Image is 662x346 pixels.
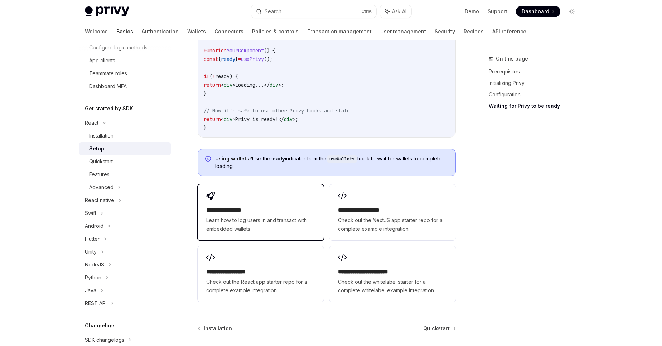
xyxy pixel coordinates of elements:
[89,131,113,140] div: Installation
[566,6,578,17] button: Toggle dark mode
[79,129,171,142] a: Installation
[224,82,232,88] span: div
[293,116,295,122] span: >
[241,56,264,62] span: usePrivy
[338,216,447,233] span: Check out the NextJS app starter repo for a complete example integration
[89,144,104,153] div: Setup
[204,73,209,80] span: if
[489,77,583,89] a: Initializing Privy
[251,5,376,18] button: Search...CtrlK
[235,82,264,88] span: Loading...
[435,23,455,40] a: Security
[232,82,235,88] span: >
[85,209,96,217] div: Swift
[522,8,549,15] span: Dashboard
[198,325,232,332] a: Installation
[423,325,455,332] a: Quickstart
[264,47,275,54] span: () {
[204,82,221,88] span: return
[464,23,484,40] a: Recipes
[85,273,101,282] div: Python
[307,23,372,40] a: Transaction management
[204,325,232,332] span: Installation
[85,299,107,308] div: REST API
[218,56,221,62] span: {
[221,82,224,88] span: <
[85,235,100,243] div: Flutter
[496,54,528,63] span: On this page
[295,116,298,122] span: ;
[89,82,127,91] div: Dashboard MFA
[204,56,218,62] span: const
[492,23,526,40] a: API reference
[198,184,324,240] a: **** **** **** *Learn how to log users in and transact with embedded wallets
[465,8,479,15] a: Demo
[227,47,264,54] span: YourComponent
[221,116,224,122] span: <
[215,73,229,80] span: ready
[229,73,238,80] span: ) {
[209,73,212,80] span: (
[89,170,110,179] div: Features
[329,184,455,240] a: **** **** **** ****Check out the NextJS app starter repo for a complete example integration
[89,183,113,192] div: Advanced
[85,321,116,330] h5: Changelogs
[79,80,171,93] a: Dashboard MFA
[338,278,447,295] span: Check out the whitelabel starter for a complete whitelabel example integration
[281,82,284,88] span: ;
[206,278,315,295] span: Check out the React app starter repo for a complete example integration
[327,155,357,163] code: useWallets
[380,23,426,40] a: User management
[361,9,372,14] span: Ctrl K
[235,56,238,62] span: }
[89,69,127,78] div: Teammate roles
[204,90,207,97] span: }
[380,5,411,18] button: Ask AI
[238,56,241,62] span: =
[264,82,270,88] span: </
[224,116,232,122] span: div
[142,23,179,40] a: Authentication
[79,54,171,67] a: App clients
[232,116,235,122] span: >
[488,8,507,15] a: Support
[206,216,315,233] span: Learn how to log users in and transact with embedded wallets
[214,23,243,40] a: Connectors
[204,125,207,131] span: }
[85,222,103,230] div: Android
[284,116,293,122] span: div
[489,66,583,77] a: Prerequisites
[85,260,104,269] div: NodeJS
[278,82,281,88] span: >
[204,116,221,122] span: return
[489,89,583,100] a: Configuration
[89,157,113,166] div: Quickstart
[187,23,206,40] a: Wallets
[198,246,324,302] a: **** **** **** ***Check out the React app starter repo for a complete example integration
[85,248,97,256] div: Unity
[79,67,171,80] a: Teammate roles
[79,142,171,155] a: Setup
[392,8,406,15] span: Ask AI
[205,156,212,163] svg: Info
[270,82,278,88] span: div
[79,168,171,181] a: Features
[85,104,133,113] h5: Get started by SDK
[264,56,272,62] span: ();
[215,155,448,170] span: Use the indicator from the hook to wait for wallets to complete loading.
[85,196,114,205] div: React native
[85,23,108,40] a: Welcome
[329,246,455,302] a: **** **** **** **** ***Check out the whitelabel starter for a complete whitelabel example integra...
[516,6,560,17] a: Dashboard
[85,6,129,16] img: light logo
[116,23,133,40] a: Basics
[215,155,252,162] strong: Using wallets?
[265,7,285,16] div: Search...
[252,23,299,40] a: Policies & controls
[423,325,450,332] span: Quickstart
[235,116,278,122] span: Privy is ready!
[489,100,583,112] a: Waiting for Privy to be ready
[204,47,227,54] span: function
[278,116,284,122] span: </
[85,286,96,295] div: Java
